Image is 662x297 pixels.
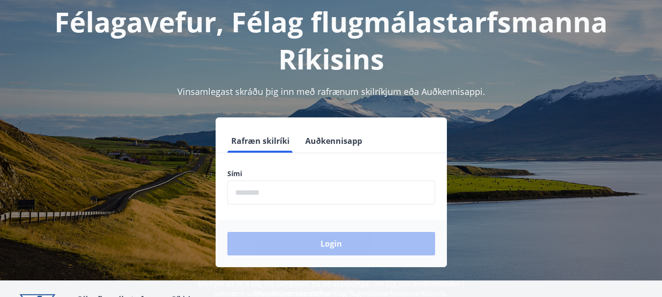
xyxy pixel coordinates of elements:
[227,129,294,153] button: Rafræn skilríki
[177,86,485,97] span: Vinsamlegast skráðu þig inn með rafrænum skilríkjum eða Auðkennisappi.
[12,3,650,77] h1: Félagavefur, Félag flugmálastarfsmanna Ríkisins
[301,129,366,153] button: Auðkennisapp
[227,169,435,179] label: Sími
